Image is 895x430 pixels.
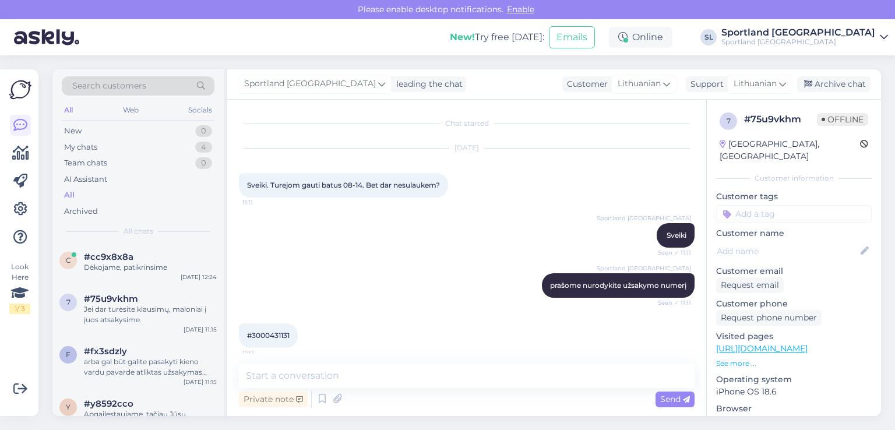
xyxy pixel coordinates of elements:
[716,373,872,386] p: Operating system
[686,78,724,90] div: Support
[195,125,212,137] div: 0
[734,77,777,90] span: Lithuanian
[66,256,71,265] span: c
[184,325,217,334] div: [DATE] 11:15
[450,31,475,43] b: New!
[62,103,75,118] div: All
[244,77,376,90] span: Sportland [GEOGRAPHIC_DATA]
[239,143,695,153] div: [DATE]
[242,198,286,207] span: 11:11
[66,298,71,306] span: 7
[721,28,875,37] div: Sportland [GEOGRAPHIC_DATA]
[597,264,691,273] span: Sportland [GEOGRAPHIC_DATA]
[817,113,868,126] span: Offline
[64,142,97,153] div: My chats
[186,103,214,118] div: Socials
[716,227,872,239] p: Customer name
[239,118,695,129] div: Chat started
[716,173,872,184] div: Customer information
[84,399,133,409] span: #y8592cco
[716,330,872,343] p: Visited pages
[72,80,146,92] span: Search customers
[716,358,872,369] p: See more ...
[597,214,691,223] span: Sportland [GEOGRAPHIC_DATA]
[64,174,107,185] div: AI Assistant
[195,157,212,169] div: 0
[717,245,858,258] input: Add name
[84,294,138,304] span: #75u9vkhm
[121,103,141,118] div: Web
[247,181,440,189] span: Sveiki. Turejom gauti batus 08-14. Bet dar nesulaukem?
[184,378,217,386] div: [DATE] 11:15
[727,117,731,125] span: 7
[9,79,31,101] img: Askly Logo
[716,265,872,277] p: Customer email
[195,142,212,153] div: 4
[716,277,784,293] div: Request email
[84,304,217,325] div: Jei dar turėsite klausimų, maloniai į juos atsakysime.
[562,78,608,90] div: Customer
[716,205,872,223] input: Add a tag
[667,231,686,239] span: Sveiki
[609,27,672,48] div: Online
[618,77,661,90] span: Lithuanian
[716,343,808,354] a: [URL][DOMAIN_NAME]
[9,262,30,314] div: Look Here
[247,331,290,340] span: #3000431131
[9,304,30,314] div: 1 / 3
[84,409,217,430] div: Apgailestaujame, tačiau Jūsų užsakytos prekės fiziškai nebeturime, todėl Jums atliktas pinigų grą...
[647,298,691,307] span: Seen ✓ 11:11
[84,252,133,262] span: #cc9x8x8a
[716,403,872,415] p: Browser
[84,346,127,357] span: #fx3sdzly
[392,78,463,90] div: leading the chat
[84,357,217,378] div: arba gal būt galite pasakyti kieno vardu pavarde atliktas užsakymas arba nurodyti el. pašto adres...
[647,248,691,257] span: Seen ✓ 11:11
[797,76,871,92] div: Archive chat
[744,112,817,126] div: # 75u9vkhm
[64,125,82,137] div: New
[549,26,595,48] button: Emails
[700,29,717,45] div: SL
[181,273,217,281] div: [DATE] 12:24
[64,157,107,169] div: Team chats
[721,37,875,47] div: Sportland [GEOGRAPHIC_DATA]
[716,386,872,398] p: iPhone OS 18.6
[716,310,822,326] div: Request phone number
[84,262,217,273] div: Dėkojame, patikrinsime
[64,189,75,201] div: All
[503,4,538,15] span: Enable
[550,281,686,290] span: prašome nurodykite užsakymo numerį
[66,350,71,359] span: f
[64,206,98,217] div: Archived
[716,191,872,203] p: Customer tags
[239,392,308,407] div: Private note
[124,226,153,237] span: All chats
[721,28,888,47] a: Sportland [GEOGRAPHIC_DATA]Sportland [GEOGRAPHIC_DATA]
[716,415,872,427] p: Safari 18.6
[242,348,286,357] span: 11:12
[66,403,71,411] span: y
[450,30,544,44] div: Try free [DATE]:
[660,394,690,404] span: Send
[716,298,872,310] p: Customer phone
[720,138,860,163] div: [GEOGRAPHIC_DATA], [GEOGRAPHIC_DATA]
